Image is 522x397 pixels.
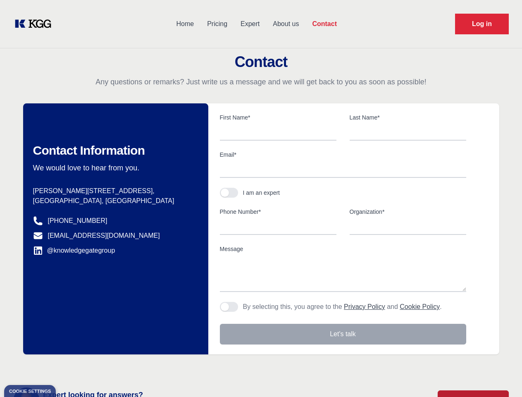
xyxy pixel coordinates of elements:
div: I am an expert [243,189,280,197]
p: [GEOGRAPHIC_DATA], [GEOGRAPHIC_DATA] [33,196,195,206]
label: Message [220,245,466,253]
label: Email* [220,151,466,159]
label: Phone Number* [220,208,336,216]
a: Pricing [200,13,234,35]
a: Home [169,13,200,35]
p: Any questions or remarks? Just write us a message and we will get back to you as soon as possible! [10,77,512,87]
a: @knowledgegategroup [33,246,115,256]
label: Organization* [350,208,466,216]
p: By selecting this, you agree to the and . [243,302,442,312]
a: Contact [305,13,343,35]
a: [EMAIL_ADDRESS][DOMAIN_NAME] [48,231,160,241]
h2: Contact Information [33,143,195,158]
p: We would love to hear from you. [33,163,195,173]
a: About us [266,13,305,35]
a: KOL Knowledge Platform: Talk to Key External Experts (KEE) [13,17,58,31]
button: Let's talk [220,324,466,344]
a: Request Demo [455,14,509,34]
label: Last Name* [350,113,466,122]
iframe: Chat Widget [481,357,522,397]
h2: Contact [10,54,512,70]
div: Cookie settings [9,389,51,394]
label: First Name* [220,113,336,122]
p: [PERSON_NAME][STREET_ADDRESS], [33,186,195,196]
a: [PHONE_NUMBER] [48,216,107,226]
a: Cookie Policy [400,303,440,310]
a: Expert [234,13,266,35]
a: Privacy Policy [344,303,385,310]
